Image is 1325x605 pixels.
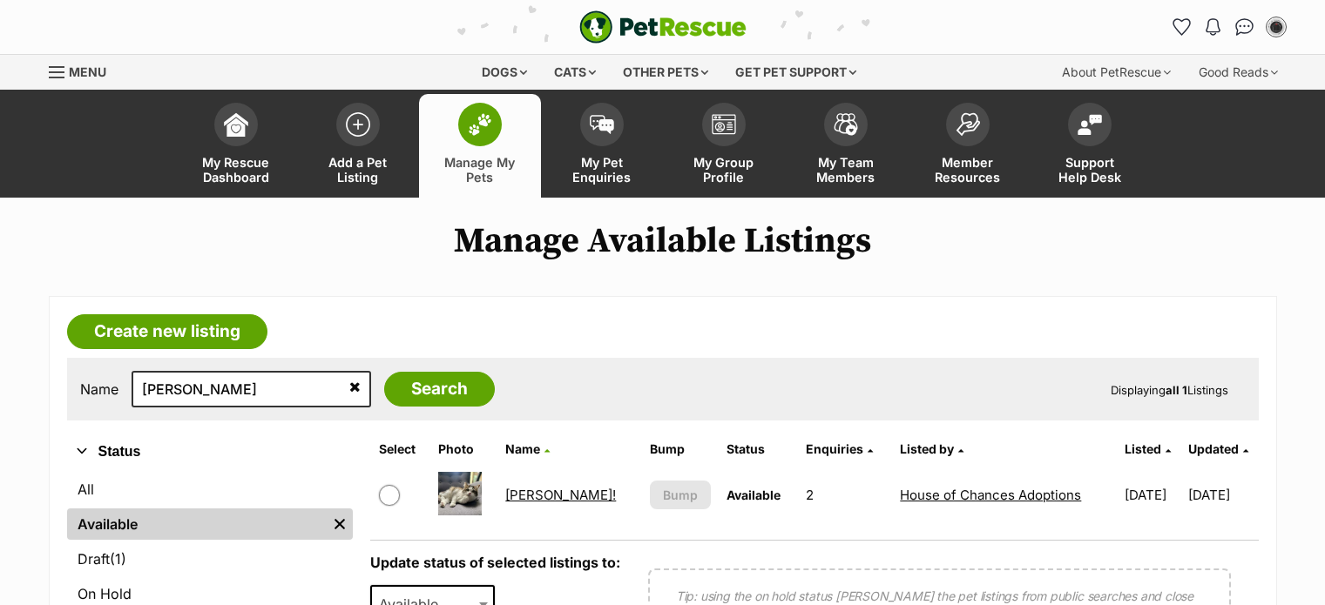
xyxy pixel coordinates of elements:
img: dashboard-icon-eb2f2d2d3e046f16d808141f083e7271f6b2e854fb5c12c21221c1fb7104beca.svg [224,112,248,137]
th: Status [720,435,797,463]
a: Updated [1188,441,1248,456]
span: Displaying Listings [1111,383,1228,397]
img: notifications-46538b983faf8c2785f20acdc204bb7945ddae34d4c08c2a6579f10ce5e182be.svg [1206,18,1220,36]
img: manage-my-pets-icon-02211641906a0b7f246fdf0571729dbe1e7629f14944591b6c1af311fb30b64b.svg [468,113,492,136]
div: Other pets [611,55,720,90]
img: Sarah profile pic [1268,18,1285,36]
ul: Account quick links [1168,13,1290,41]
a: Listed by [900,441,963,456]
span: Listed [1125,441,1161,456]
a: Menu [49,55,118,86]
img: chat-41dd97257d64d25036548639549fe6c8038ab92f7586957e7f3b1b290dea8141.svg [1235,18,1254,36]
a: Support Help Desk [1029,94,1151,198]
span: translation missing: en.admin.listings.index.attributes.enquiries [806,441,863,456]
span: My Pet Enquiries [563,155,641,185]
button: Status [67,440,353,463]
img: pet-enquiries-icon-7e3ad2cf08bfb03b45e93fb7055b45f3efa6380592205ae92323e6603595dc1f.svg [590,115,614,134]
div: Good Reads [1186,55,1290,90]
button: My account [1262,13,1290,41]
span: Menu [69,64,106,79]
button: Notifications [1200,13,1227,41]
img: logo-e224e6f780fb5917bec1dbf3a21bbac754714ae5b6737aabdf751b685950b380.svg [579,10,747,44]
span: Listed by [900,441,954,456]
a: Enquiries [806,441,873,456]
div: Cats [542,55,608,90]
a: My Rescue Dashboard [175,94,297,198]
a: House of Chances Adoptions [900,487,1081,503]
a: Name [505,441,550,456]
a: Manage My Pets [419,94,541,198]
span: My Team Members [807,155,885,185]
a: Member Resources [907,94,1029,198]
span: Bump [663,486,698,504]
img: help-desk-icon-fdf02630f3aa405de69fd3d07c3f3aa587a6932b1a1747fa1d2bba05be0121f9.svg [1078,114,1102,135]
td: 2 [799,465,891,525]
a: Create new listing [67,314,267,349]
span: My Group Profile [685,155,763,185]
a: Draft [67,543,353,575]
a: Available [67,508,327,540]
a: [PERSON_NAME]! [505,487,616,503]
div: About PetRescue [1050,55,1183,90]
span: Support Help Desk [1051,155,1129,185]
a: Add a Pet Listing [297,94,419,198]
td: [DATE] [1188,465,1257,525]
img: team-members-icon-5396bd8760b3fe7c0b43da4ab00e1e3bb1a5d9ba89233759b79545d2d3fc5d0d.svg [834,113,858,136]
span: Manage My Pets [441,155,519,185]
div: Dogs [470,55,539,90]
td: [DATE] [1118,465,1186,525]
span: (1) [110,548,126,569]
span: Member Resources [929,155,1007,185]
span: Name [505,441,540,456]
input: Search [384,372,495,407]
label: Update status of selected listings to: [370,554,620,571]
a: PetRescue [579,10,747,44]
a: My Team Members [785,94,907,198]
img: member-resources-icon-8e73f808a243e03378d46382f2149f9095a855e16c252ad45f914b54edf8863c.svg [956,112,980,136]
img: add-pet-listing-icon-0afa8454b4691262ce3f59096e99ab1cd57d4a30225e0717b998d2c9b9846f56.svg [346,112,370,137]
th: Bump [643,435,719,463]
a: All [67,474,353,505]
span: Updated [1188,441,1239,456]
a: Remove filter [327,508,353,540]
a: Favourites [1168,13,1196,41]
label: Name [80,381,118,397]
a: My Group Profile [663,94,785,198]
div: Get pet support [723,55,869,90]
span: Add a Pet Listing [319,155,397,185]
a: Listed [1125,441,1171,456]
th: Select [372,435,429,463]
a: Conversations [1231,13,1259,41]
span: My Rescue Dashboard [197,155,275,185]
button: Bump [650,481,712,509]
span: Available [727,487,781,502]
a: My Pet Enquiries [541,94,663,198]
th: Photo [431,435,497,463]
strong: all 1 [1166,383,1187,397]
img: group-profile-icon-3fa3cf56718a62981997c0bc7e787c4b2cf8bcc04b72c1350f741eb67cf2f40e.svg [712,114,736,135]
